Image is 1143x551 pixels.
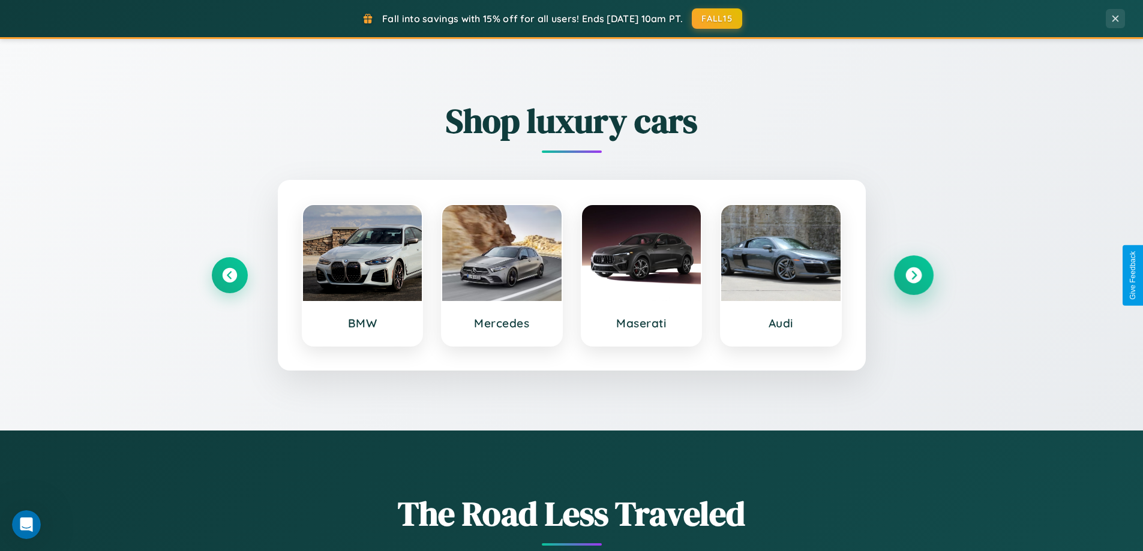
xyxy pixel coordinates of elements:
[454,316,550,330] h3: Mercedes
[1129,251,1137,300] div: Give Feedback
[212,490,932,537] h1: The Road Less Traveled
[382,13,683,25] span: Fall into savings with 15% off for all users! Ends [DATE] 10am PT.
[12,510,41,539] iframe: Intercom live chat
[315,316,410,330] h3: BMW
[594,316,689,330] h3: Maserati
[733,316,829,330] h3: Audi
[212,98,932,144] h2: Shop luxury cars
[692,8,742,29] button: FALL15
